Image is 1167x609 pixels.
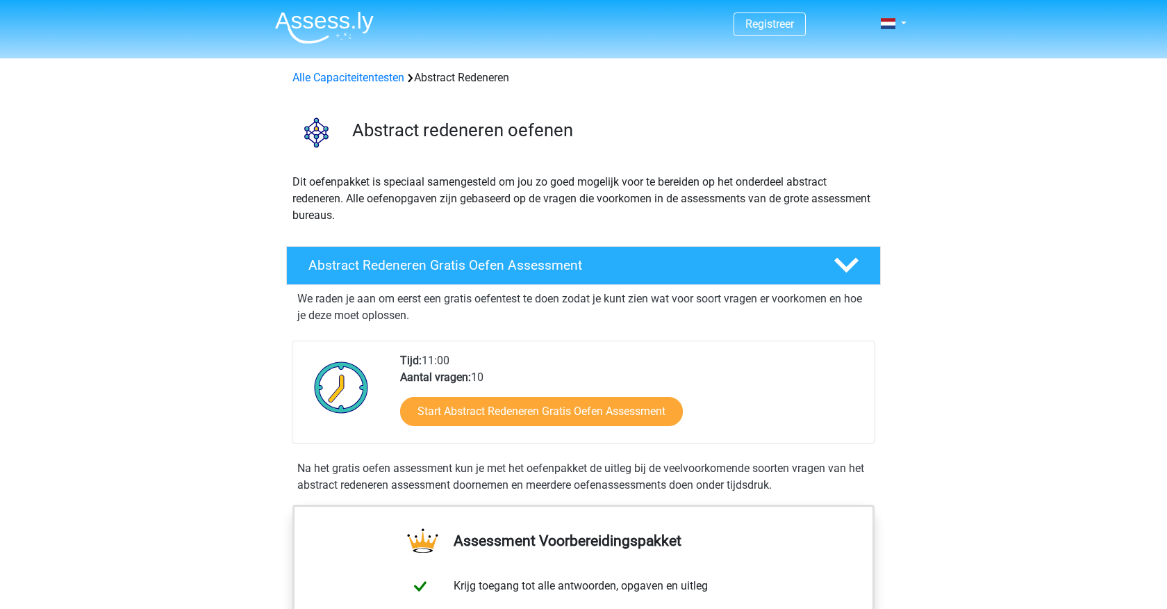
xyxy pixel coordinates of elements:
[297,291,870,324] p: We raden je aan om eerst een gratis oefentest te doen zodat je kunt zien wat voor soort vragen er...
[292,71,404,84] a: Alle Capaciteitentesten
[281,246,886,285] a: Abstract Redeneren Gratis Oefen Assessment
[400,354,422,367] b: Tijd:
[275,11,374,44] img: Assessly
[352,120,870,141] h3: Abstract redeneren oefenen
[292,174,875,224] p: Dit oefenpakket is speciaal samengesteld om jou zo goed mogelijk voor te bereiden op het onderdee...
[306,352,376,422] img: Klok
[390,352,874,443] div: 11:00 10
[400,397,683,426] a: Start Abstract Redeneren Gratis Oefen Assessment
[287,70,880,86] div: Abstract Redeneren
[292,460,875,494] div: Na het gratis oefen assessment kun je met het oefenpakket de uitleg bij de veelvoorkomende soorte...
[287,103,346,162] img: abstract redeneren
[400,371,471,384] b: Aantal vragen:
[308,257,811,273] h4: Abstract Redeneren Gratis Oefen Assessment
[745,17,794,31] a: Registreer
